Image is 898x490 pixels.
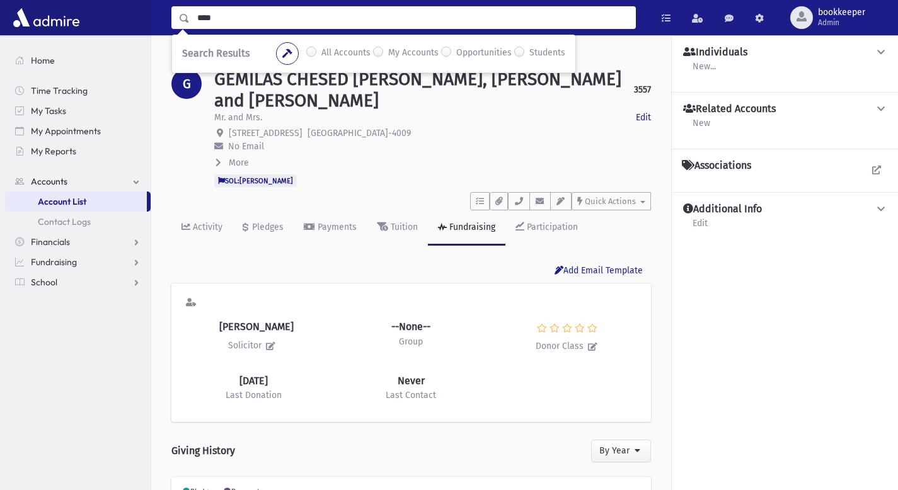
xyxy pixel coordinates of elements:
h4: Additional Info [683,203,762,216]
span: Contact Logs [38,216,91,227]
div: Participation [524,222,578,232]
span: No Email [228,141,264,152]
a: Edit [692,216,708,239]
strong: 3557 [634,83,651,96]
span: My Tasks [31,105,66,117]
h4: Individuals [683,46,747,59]
h6: [PERSON_NAME] [214,322,294,332]
span: School [31,276,57,288]
div: Fundraising [447,222,495,232]
a: New... [692,59,717,82]
span: Fundraising [31,256,77,268]
span: [STREET_ADDRESS] [229,128,302,139]
button: Add Email Template [546,261,651,283]
span: Financials [31,236,70,248]
button: Additional Info [682,203,888,216]
a: Time Tracking [5,81,151,101]
label: Students [529,46,565,61]
div: Payments [315,222,357,232]
a: Edit [636,111,651,124]
span: Admin [818,18,865,28]
span: Accounts [31,176,67,187]
h6: [DATE] [239,376,268,386]
p: Donor Class [536,338,602,356]
a: Accounts [171,52,217,62]
a: New [692,116,711,139]
a: Pledges [233,210,294,246]
h6: Solicitor [228,337,280,355]
label: Opportunities [456,46,512,61]
div: Tuition [388,222,418,232]
a: Participation [505,210,588,246]
a: Accounts [5,171,151,191]
span: Home [31,55,55,66]
a: Financials [5,232,151,252]
a: Home [5,50,151,71]
span: More [229,157,249,168]
label: All Accounts [321,46,371,61]
button: Related Accounts [682,103,888,116]
p: Last Donation [226,389,282,402]
span: My Appointments [31,125,101,137]
span: bookkeeper [818,8,865,18]
a: My Appointments [5,121,151,141]
h4: Related Accounts [683,103,776,116]
button: Individuals [682,46,888,59]
button: By Year [591,440,652,462]
a: Payments [294,210,367,246]
span: SOL:[PERSON_NAME] [214,174,297,187]
a: My Reports [5,141,151,161]
span: [GEOGRAPHIC_DATA]-4009 [308,128,411,139]
span: Time Tracking [31,85,88,96]
span: Account List [38,196,86,207]
h6: --None-- [391,322,430,332]
label: My Accounts [388,46,439,61]
div: Pledges [250,222,284,232]
img: AdmirePro [10,5,83,30]
h6: Never [398,376,425,386]
a: School [5,272,151,292]
a: My Tasks [5,101,151,121]
input: Search [190,6,635,29]
button: More [214,156,250,169]
div: Activity [190,222,222,232]
span: Search Results [182,47,250,59]
a: Account List [5,191,147,212]
h1: GEMILAS CHESED [PERSON_NAME], [PERSON_NAME] and [PERSON_NAME] [214,69,634,111]
nav: breadcrumb [171,50,217,69]
a: Tuition [367,210,428,246]
h4: Associations [682,159,751,172]
a: Fundraising [428,210,505,246]
h1: Giving History [171,435,235,467]
a: Fundraising [5,252,151,272]
button: Quick Actions [572,192,651,210]
h6: Group [399,337,423,348]
div: G [171,69,202,99]
p: Mr. and Mrs. [214,111,262,124]
span: By Year [599,445,630,456]
span: My Reports [31,145,76,157]
a: Activity [171,210,233,246]
a: Contact Logs [5,212,151,232]
p: Last Contact [386,389,436,402]
span: Quick Actions [585,197,636,206]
